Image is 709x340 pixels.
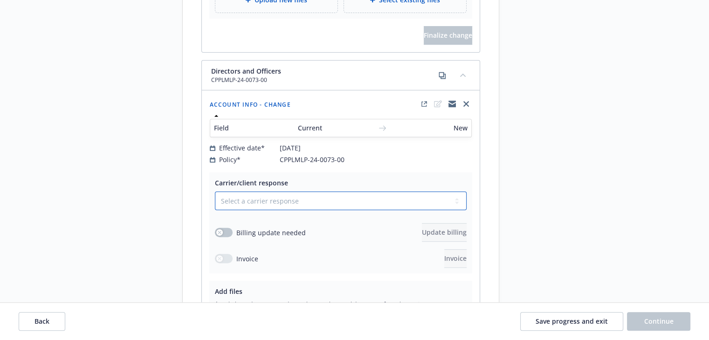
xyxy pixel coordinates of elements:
span: Attach the endorsement and any other supplemental documents from the carrier. [215,300,467,308]
span: Directors and Officers [211,66,281,76]
span: Invoice [444,254,467,263]
button: Invoice [444,249,467,268]
button: collapse content [455,68,470,82]
span: CPPLMLP-24-0073-00 [211,76,281,84]
span: Update billing [422,228,467,237]
span: Add files [215,287,242,296]
span: [DATE] [280,143,301,153]
button: Back [19,312,65,331]
span: Policy* [219,155,241,164]
span: Finalize change [424,31,472,40]
span: Carrier/client response [215,178,288,187]
a: copyLogging [447,98,458,109]
span: New [392,123,468,133]
button: Save progress and exit [520,312,623,331]
span: Field [214,123,298,133]
span: Current [298,123,373,133]
a: external [419,98,430,109]
span: Finalize change [424,26,472,45]
span: Continue [644,317,674,326]
span: Save progress and exit [536,317,608,326]
span: Account info - Change [210,101,291,109]
button: Continue [627,312,690,331]
button: Update billing [422,223,467,242]
span: Effective date* [219,143,265,153]
span: edit [433,98,444,109]
span: Back [34,317,49,326]
span: Invoice [236,254,258,264]
a: close [461,98,472,109]
div: Directors and OfficersCPPLMLP-24-0073-00copycollapse content [202,61,480,90]
span: CPPLMLP-24-0073-00 [280,155,344,164]
span: Billing update needed [236,228,306,238]
a: copy [437,70,448,81]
